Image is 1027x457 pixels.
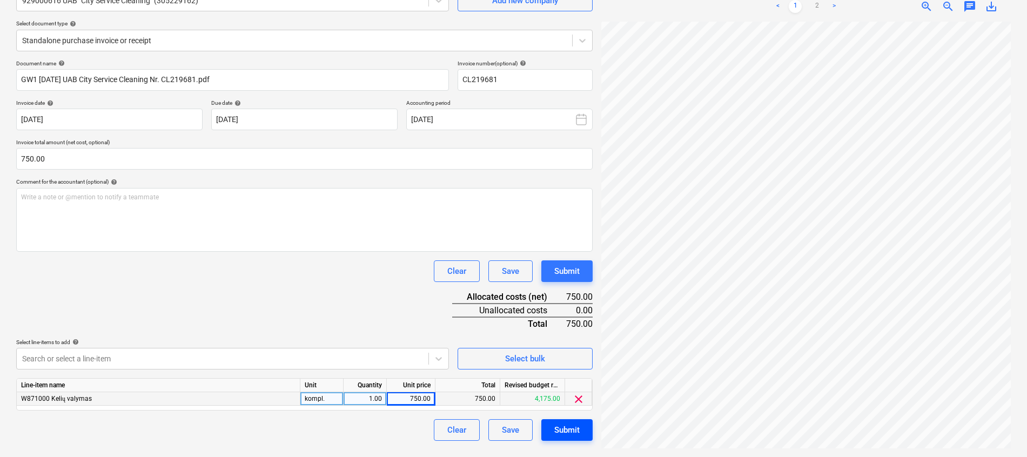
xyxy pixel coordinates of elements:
button: Clear [434,260,480,282]
div: Clear [447,423,466,437]
span: W871000 Kelių valymas [21,395,92,402]
div: 750.00 [565,291,593,304]
span: clear [572,393,585,406]
div: Unit [300,379,344,392]
p: Invoice total amount (net cost, optional) [16,139,593,148]
div: 750.00 [565,317,593,330]
div: Total [452,317,565,330]
div: Clear [447,264,466,278]
div: Comment for the accountant (optional) [16,178,593,185]
p: Accounting period [406,99,593,109]
div: Select line-items to add [16,339,449,346]
span: help [68,21,76,27]
div: Allocated costs (net) [452,291,565,304]
span: help [70,339,79,345]
div: Document name [16,60,449,67]
div: 1.00 [348,392,382,406]
div: Submit [554,423,580,437]
div: 750.00 [391,392,431,406]
span: help [56,60,65,66]
button: Submit [541,419,593,441]
div: 0.00 [565,304,593,317]
div: Revised budget remaining [500,379,565,392]
div: Due date [211,99,398,106]
div: 750.00 [435,392,500,406]
iframe: Chat Widget [973,405,1027,457]
div: Invoice date [16,99,203,106]
div: Total [435,379,500,392]
span: help [109,179,117,185]
input: Invoice date not specified [16,109,203,130]
span: help [232,100,241,106]
div: Select bulk [505,352,545,366]
div: Line-item name [17,379,300,392]
span: help [45,100,53,106]
div: Save [502,264,519,278]
div: Submit [554,264,580,278]
div: kompl. [300,392,344,406]
div: Unit price [387,379,435,392]
div: Save [502,423,519,437]
div: Invoice number (optional) [458,60,593,67]
div: Select document type [16,20,593,27]
button: Select bulk [458,348,593,369]
div: Unallocated costs [452,304,565,317]
input: Invoice number [458,69,593,91]
button: [DATE] [406,109,593,130]
div: 4,175.00 [500,392,565,406]
button: Submit [541,260,593,282]
input: Document name [16,69,449,91]
input: Due date not specified [211,109,398,130]
input: Invoice total amount (net cost, optional) [16,148,593,170]
span: help [518,60,526,66]
button: Save [488,419,533,441]
button: Clear [434,419,480,441]
div: Quantity [344,379,387,392]
button: Save [488,260,533,282]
